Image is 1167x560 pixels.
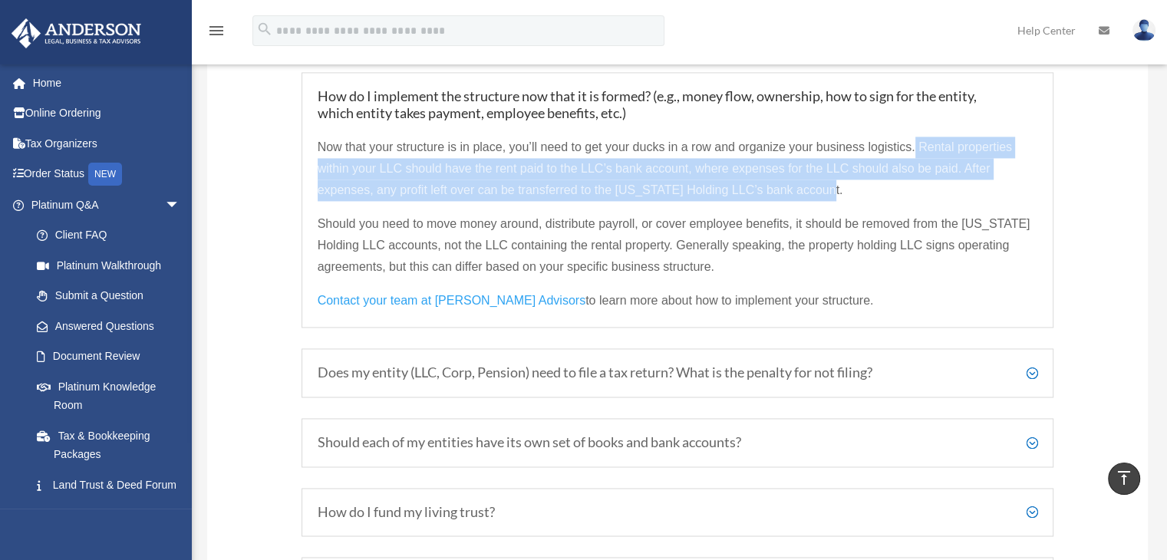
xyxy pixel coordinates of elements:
a: Submit a Question [21,281,203,311]
a: Tax Organizers [11,128,203,159]
a: Order StatusNEW [11,159,203,190]
a: Portal Feedback [21,500,203,531]
img: Anderson Advisors Platinum Portal [7,18,146,48]
a: Tax & Bookkeeping Packages [21,420,203,469]
span: to learn more about how to implement your structure. [585,294,873,307]
a: Platinum Knowledge Room [21,371,203,420]
h5: Should each of my entities have its own set of books and bank accounts? [318,434,1038,451]
a: Answered Questions [21,311,203,341]
span: Contact your team at [PERSON_NAME] Advisors [318,294,585,307]
a: Contact your team at [PERSON_NAME] Advisors [318,294,585,315]
a: menu [207,27,226,40]
a: Platinum Walkthrough [21,250,203,281]
div: NEW [88,163,122,186]
a: Document Review [21,341,203,372]
i: vertical_align_top [1115,469,1133,487]
a: vertical_align_top [1108,463,1140,495]
img: User Pic [1132,19,1155,41]
h5: Does my entity (LLC, Corp, Pension) need to file a tax return? What is the penalty for not filing? [318,364,1038,381]
span: Now that your structure is in place, you’ll need to get your ducks in a row and organize your bus... [318,140,1012,196]
span: Should you need to move money around, distribute payroll, or cover employee benefits, it should b... [318,217,1030,273]
i: search [256,21,273,38]
a: Online Ordering [11,98,203,129]
a: Home [11,68,203,98]
a: Land Trust & Deed Forum [21,469,203,500]
h5: How do I implement the structure now that it is formed? (e.g., money flow, ownership, how to sign... [318,88,1038,121]
span: arrow_drop_down [165,189,196,221]
h5: How do I fund my living trust? [318,504,1038,521]
a: Client FAQ [21,220,196,251]
a: Platinum Q&Aarrow_drop_down [11,189,203,220]
i: menu [207,21,226,40]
